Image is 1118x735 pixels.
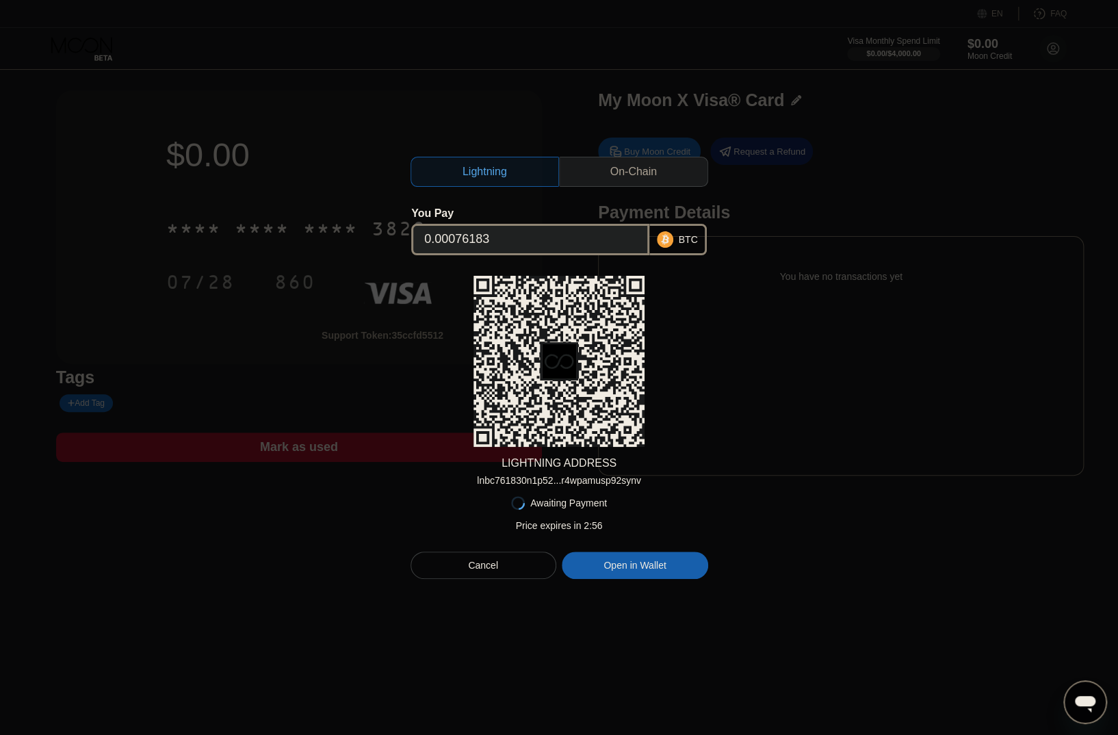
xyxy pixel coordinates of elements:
div: You Pay [411,207,649,220]
div: Cancel [468,559,498,571]
div: Open in Wallet [603,559,666,571]
div: Lightning [463,165,507,179]
div: lnbc761830n1p52...r4wpamusp92synv [477,475,641,486]
div: lnbc761830n1p52...r4wpamusp92synv [477,469,641,486]
div: LIGHTNING ADDRESS [502,457,616,469]
div: Lightning [411,157,560,187]
div: You PayBTC [411,207,708,255]
div: Awaiting Payment [530,498,607,508]
iframe: Przycisk umożliwiający otwarcie okna komunikatora [1063,680,1107,724]
div: BTC [679,234,698,245]
div: On-Chain [559,157,708,187]
div: Cancel [411,552,556,579]
div: Price expires in [516,520,603,531]
span: 2 : 56 [584,520,602,531]
div: Open in Wallet [562,552,707,579]
div: On-Chain [610,165,657,179]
